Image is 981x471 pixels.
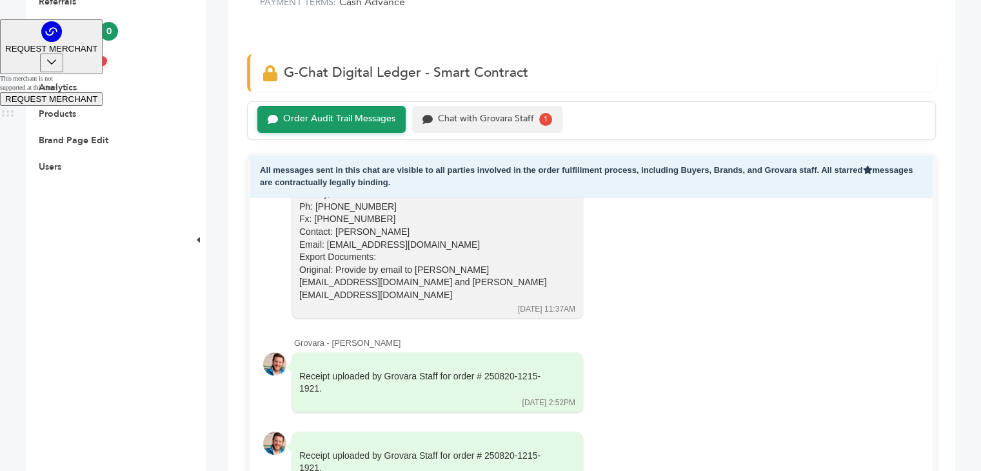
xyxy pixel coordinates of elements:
a: Brand Page Edit [39,134,108,146]
div: Grovara - [PERSON_NAME] [294,337,920,349]
div: Receipt uploaded by Grovara Staff for order # 250820-1215-1921. [299,370,557,396]
div: Chat with Grovara Staff [438,114,534,125]
div: [DATE] 11:37AM [518,304,575,315]
div: Order Audit Trail Messages [283,114,395,125]
div: All messages sent in this chat are visible to all parties involved in the order fulfillment proce... [250,156,933,197]
a: Users [39,161,61,173]
div: [DATE] 2:52PM [522,397,575,408]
